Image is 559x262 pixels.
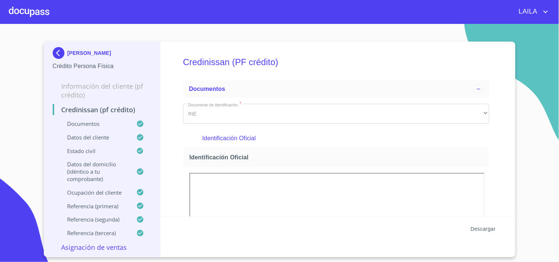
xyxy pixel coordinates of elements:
[53,160,137,183] p: Datos del domicilio (idéntico a tu comprobante)
[53,147,137,155] p: Estado civil
[183,47,489,77] h5: Credinissan (PF crédito)
[468,222,499,236] button: Descargar
[513,6,550,18] button: account of current user
[53,47,67,59] img: Docupass spot blue
[53,229,137,237] p: Referencia (tercera)
[513,6,541,18] span: LAILA
[183,104,489,124] div: INE
[53,202,137,210] p: Referencia (primera)
[202,134,470,143] p: Identificación Oficial
[189,86,225,92] span: Documentos
[471,224,496,234] span: Descargar
[53,120,137,127] p: Documentos
[53,82,152,99] p: Información del cliente (PF crédito)
[189,153,486,161] span: Identificación Oficial
[53,134,137,141] p: Datos del cliente
[53,62,152,71] p: Crédito Persona Física
[67,50,111,56] p: [PERSON_NAME]
[53,216,137,223] p: Referencia (segunda)
[53,47,152,62] div: [PERSON_NAME]
[53,243,152,252] p: Asignación de Ventas
[53,105,152,114] p: Credinissan (PF crédito)
[53,189,137,196] p: Ocupación del Cliente
[183,80,489,98] div: Documentos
